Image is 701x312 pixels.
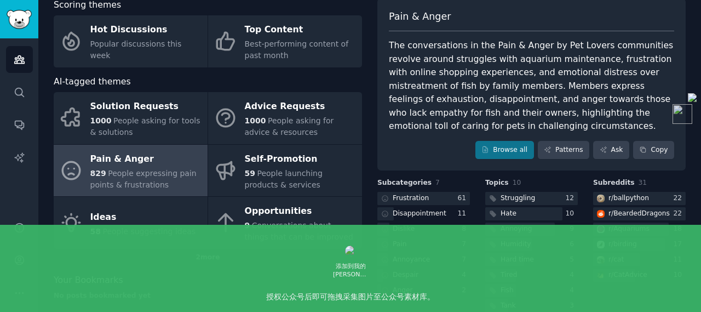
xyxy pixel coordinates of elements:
[245,39,349,60] span: Best-performing content of past month
[593,178,635,188] span: Subreddits
[54,75,131,89] span: AI-tagged themes
[90,21,202,39] div: Hot Discussions
[608,224,650,234] div: r/ Aquariums
[393,224,415,234] div: Dislike
[462,224,470,234] div: 8
[377,223,470,236] a: Dislike8
[485,192,578,206] a: Struggling12
[673,224,686,234] div: 18
[389,10,451,24] span: Pain & Anger
[457,209,470,219] div: 11
[435,179,440,186] span: 7
[90,208,196,226] div: Ideas
[377,207,470,221] a: Disappointment11
[208,15,362,67] a: Top ContentBest-performing content of past month
[593,141,629,160] a: Ask
[389,39,674,133] div: The conversations in the Pain & Anger by Pet Lovers communities revolve around struggles with aqu...
[608,209,670,219] div: r/ BeardedDragons
[633,141,674,160] button: Copy
[377,192,470,206] a: Frustration61
[54,92,208,144] a: Solution Requests1000People asking for tools & solutions
[597,210,605,218] img: BeardedDragons
[513,179,521,186] span: 10
[245,116,266,125] span: 1000
[90,39,182,60] span: Popular discussions this week
[90,116,200,137] span: People asking for tools & solutions
[475,141,534,160] a: Browse all
[208,92,362,144] a: Advice Requests1000People asking for advice & resources
[608,194,649,203] div: r/ ballpython
[245,169,255,178] span: 59
[245,169,323,189] span: People launching products & services
[54,197,208,249] a: Ideas58People suggesting ideas
[208,197,362,249] a: Opportunities9Conversations about things that can be improved
[393,209,446,219] div: Disappointment
[593,207,686,221] a: BeardedDragonsr/BeardedDragons22
[377,178,432,188] span: Subcategories
[597,195,605,202] img: ballpython
[673,194,686,203] div: 22
[90,169,197,189] span: People expressing pain points & frustrations
[90,116,112,125] span: 1000
[245,150,357,168] div: Self-Promotion
[457,194,470,203] div: 61
[54,15,208,67] a: Hot DiscussionsPopular discussions this week
[245,221,353,241] span: Conversations about things that can be improved
[565,209,578,219] div: 10
[54,145,208,197] a: Pain & Anger829People expressing pain points & frustrations
[538,141,589,160] a: Patterns
[485,223,578,236] a: Annoying9
[565,194,578,203] div: 12
[90,98,202,116] div: Solution Requests
[673,209,686,219] div: 22
[393,194,429,203] div: Frustration
[501,194,535,203] div: Struggling
[485,207,578,221] a: Hate10
[245,21,357,39] div: Top Content
[245,98,357,116] div: Advice Requests
[208,145,362,197] a: Self-Promotion59People launching products & services
[593,192,686,206] a: ballpythonr/ballpython22
[245,221,250,230] span: 9
[90,169,106,178] span: 829
[90,150,202,168] div: Pain & Anger
[245,203,357,220] div: Opportunities
[485,178,509,188] span: Topics
[501,209,516,219] div: Hate
[570,224,578,234] div: 9
[639,179,647,186] span: 31
[593,223,686,236] a: Aquariumsr/Aquariums18
[245,116,334,137] span: People asking for advice & resources
[7,10,32,29] img: GummySearch logo
[501,224,532,234] div: Annoying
